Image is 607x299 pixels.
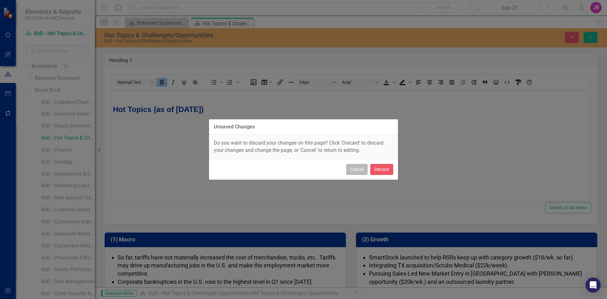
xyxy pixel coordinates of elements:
button: Cancel [346,164,368,175]
div: Open Intercom Messenger [586,277,601,293]
strong: Hot Topics (as of [DATE]) [2,16,92,24]
div: Unsaved Changes [214,124,255,130]
button: Discard [370,164,393,175]
div: Do you want to discard your changes on this page? Click 'Discard' to discard your changes and cha... [209,135,398,159]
